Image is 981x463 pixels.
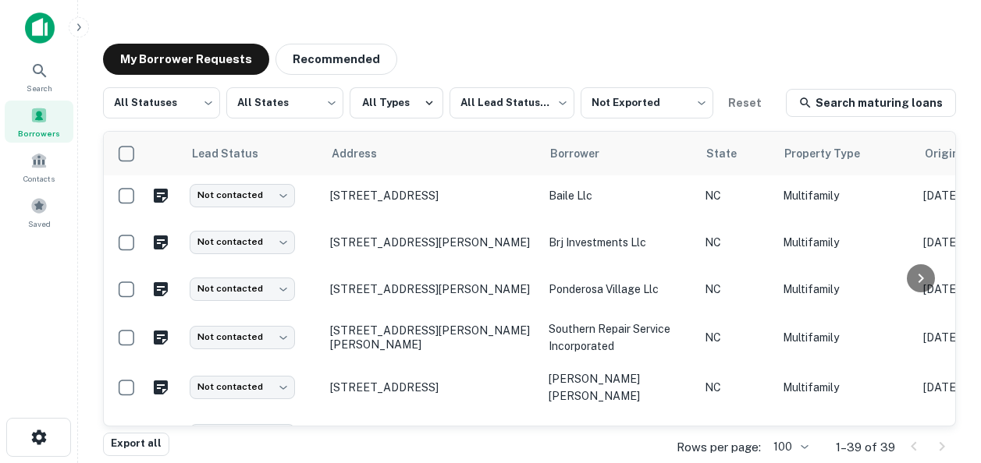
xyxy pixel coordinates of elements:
[190,231,295,253] div: Not contacted
[549,281,689,298] p: ponderosa village llc
[581,83,713,123] div: Not Exported
[5,55,73,97] a: Search
[226,83,343,123] div: All States
[148,326,174,349] button: Create a note for this borrower request
[550,144,620,163] span: Borrower
[5,146,73,188] a: Contacts
[786,89,956,117] a: Search maturing loans
[350,87,443,118] button: All Types
[549,320,689,355] p: southern repair service incorporated
[148,231,174,254] button: Create a note for this borrower request
[103,83,220,123] div: All Statuses
[190,376,295,398] div: Not contacted
[330,235,533,249] p: [STREET_ADDRESS][PERSON_NAME]
[25,12,55,44] img: capitalize-icon.png
[705,379,767,396] p: NC
[5,191,73,233] a: Saved
[191,144,279,163] span: Lead Status
[903,338,981,413] iframe: Chat Widget
[783,281,908,298] p: Multifamily
[705,234,767,251] p: NC
[190,424,295,447] div: Not contacted
[330,323,533,352] p: [STREET_ADDRESS][PERSON_NAME][PERSON_NAME]
[549,234,689,251] p: brj investments llc
[27,82,52,94] span: Search
[182,132,322,175] th: Lead Status
[330,189,533,203] p: [STREET_ADDRESS]
[720,87,770,118] button: Reset
[18,127,60,140] span: Borrowers
[836,438,895,457] p: 1–39 of 39
[705,281,767,298] p: NC
[775,132,915,175] th: Property Type
[148,424,174,447] button: Create a note for this borrower request
[783,329,908,346] p: Multifamily
[28,217,51,230] span: Saved
[332,144,397,163] span: Address
[23,172,55,185] span: Contacts
[705,187,767,204] p: NC
[275,44,397,75] button: Recommended
[783,379,908,396] p: Multifamily
[190,184,295,207] div: Not contacted
[677,438,761,457] p: Rows per page:
[5,101,73,143] a: Borrowers
[190,326,295,348] div: Not contacted
[148,277,174,301] button: Create a note for this borrower request
[322,132,541,175] th: Address
[190,277,295,300] div: Not contacted
[697,132,775,175] th: State
[450,83,574,123] div: All Lead Statuses
[103,433,169,456] button: Export all
[706,144,757,163] span: State
[541,132,697,175] th: Borrower
[103,44,269,75] button: My Borrower Requests
[330,282,533,296] p: [STREET_ADDRESS][PERSON_NAME]
[148,376,174,399] button: Create a note for this borrower request
[784,144,880,163] span: Property Type
[549,370,689,405] p: [PERSON_NAME] [PERSON_NAME]
[783,187,908,204] p: Multifamily
[767,436,811,458] div: 100
[783,234,908,251] p: Multifamily
[549,187,689,204] p: baile llc
[705,329,767,346] p: NC
[330,380,533,394] p: [STREET_ADDRESS]
[148,184,174,207] button: Create a note for this borrower request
